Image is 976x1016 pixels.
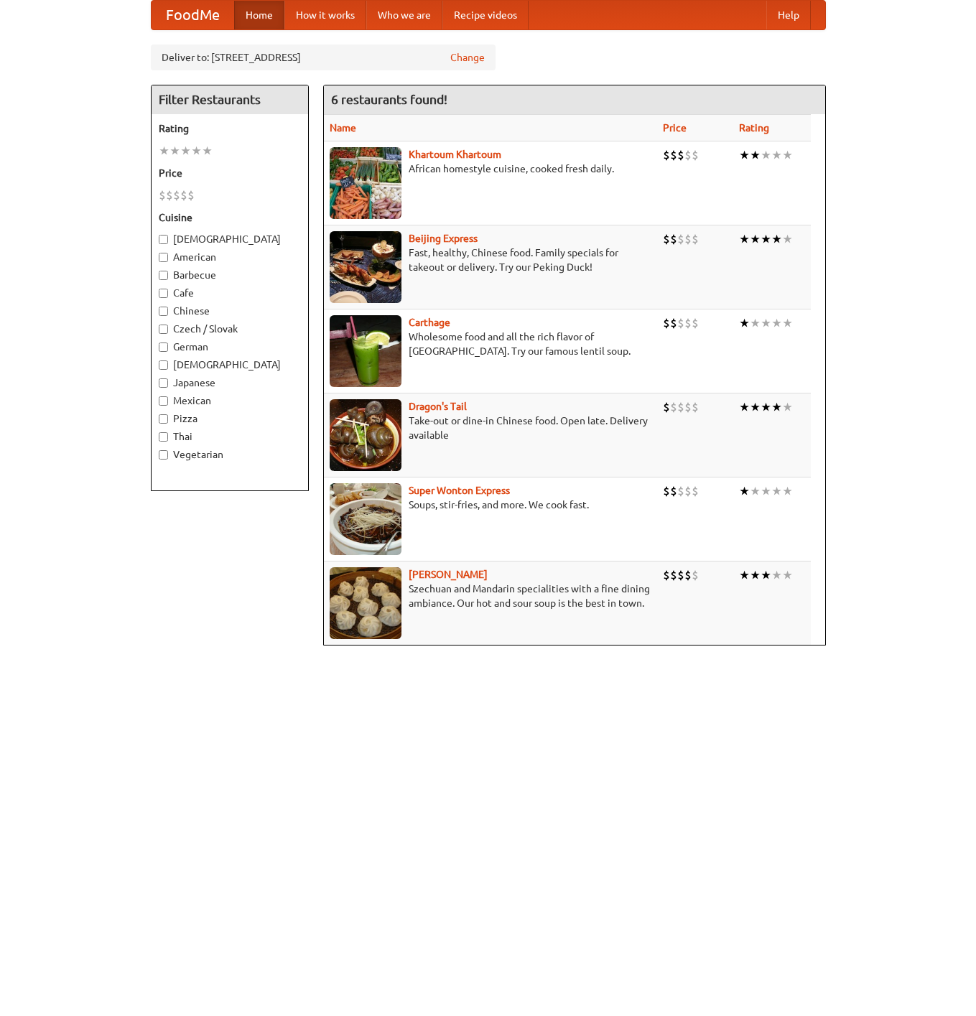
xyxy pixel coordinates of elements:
li: $ [187,187,195,203]
label: Mexican [159,393,301,408]
p: Wholesome food and all the rich flavor of [GEOGRAPHIC_DATA]. Try our famous lentil soup. [330,330,651,358]
li: ★ [750,231,761,247]
li: ★ [169,143,180,159]
img: superwonton.jpg [330,483,401,555]
li: ★ [761,399,771,415]
p: Take-out or dine-in Chinese food. Open late. Delivery available [330,414,651,442]
ng-pluralize: 6 restaurants found! [331,93,447,106]
input: Japanese [159,378,168,388]
li: ★ [750,399,761,415]
li: $ [692,315,699,331]
li: $ [692,231,699,247]
li: ★ [761,483,771,499]
li: ★ [750,147,761,163]
a: Khartoum Khartoum [409,149,501,160]
li: $ [677,399,684,415]
input: Barbecue [159,271,168,280]
label: American [159,250,301,264]
li: ★ [739,567,750,583]
li: $ [677,483,684,499]
li: ★ [750,315,761,331]
li: $ [663,399,670,415]
li: ★ [782,483,793,499]
label: Chinese [159,304,301,318]
label: Cafe [159,286,301,300]
li: $ [663,147,670,163]
input: [DEMOGRAPHIC_DATA] [159,235,168,244]
li: $ [692,399,699,415]
div: Deliver to: [STREET_ADDRESS] [151,45,496,70]
label: Barbecue [159,268,301,282]
a: Home [234,1,284,29]
a: How it works [284,1,366,29]
li: ★ [782,147,793,163]
img: beijing.jpg [330,231,401,303]
input: Czech / Slovak [159,325,168,334]
input: Chinese [159,307,168,316]
b: [PERSON_NAME] [409,569,488,580]
a: Help [766,1,811,29]
a: Rating [739,122,769,134]
input: Pizza [159,414,168,424]
p: Fast, healthy, Chinese food. Family specials for takeout or delivery. Try our Peking Duck! [330,246,651,274]
li: ★ [739,315,750,331]
b: Carthage [409,317,450,328]
a: Super Wonton Express [409,485,510,496]
input: [DEMOGRAPHIC_DATA] [159,360,168,370]
li: ★ [761,315,771,331]
li: $ [670,483,677,499]
li: $ [684,399,692,415]
li: ★ [739,231,750,247]
li: ★ [750,483,761,499]
li: ★ [750,567,761,583]
li: $ [670,147,677,163]
label: [DEMOGRAPHIC_DATA] [159,358,301,372]
li: $ [692,567,699,583]
label: German [159,340,301,354]
li: $ [692,147,699,163]
b: Beijing Express [409,233,478,244]
li: ★ [739,147,750,163]
li: $ [684,315,692,331]
li: ★ [782,231,793,247]
li: ★ [202,143,213,159]
input: American [159,253,168,262]
img: carthage.jpg [330,315,401,387]
input: Mexican [159,396,168,406]
a: Recipe videos [442,1,529,29]
p: Szechuan and Mandarin specialities with a fine dining ambiance. Our hot and sour soup is the best... [330,582,651,610]
li: $ [677,147,684,163]
li: ★ [191,143,202,159]
li: ★ [761,147,771,163]
h5: Price [159,166,301,180]
input: Thai [159,432,168,442]
h5: Cuisine [159,210,301,225]
li: $ [684,231,692,247]
a: Dragon's Tail [409,401,467,412]
h5: Rating [159,121,301,136]
p: Soups, stir-fries, and more. We cook fast. [330,498,651,512]
li: $ [684,147,692,163]
a: Who we are [366,1,442,29]
li: ★ [782,399,793,415]
li: $ [684,483,692,499]
li: ★ [761,231,771,247]
li: ★ [771,315,782,331]
a: Name [330,122,356,134]
li: $ [677,315,684,331]
p: African homestyle cuisine, cooked fresh daily. [330,162,651,176]
li: ★ [771,567,782,583]
li: $ [180,187,187,203]
li: ★ [739,399,750,415]
li: ★ [782,567,793,583]
li: $ [663,315,670,331]
li: $ [692,483,699,499]
li: $ [670,231,677,247]
li: ★ [771,147,782,163]
a: Price [663,122,687,134]
label: Japanese [159,376,301,390]
li: ★ [159,143,169,159]
li: $ [677,567,684,583]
